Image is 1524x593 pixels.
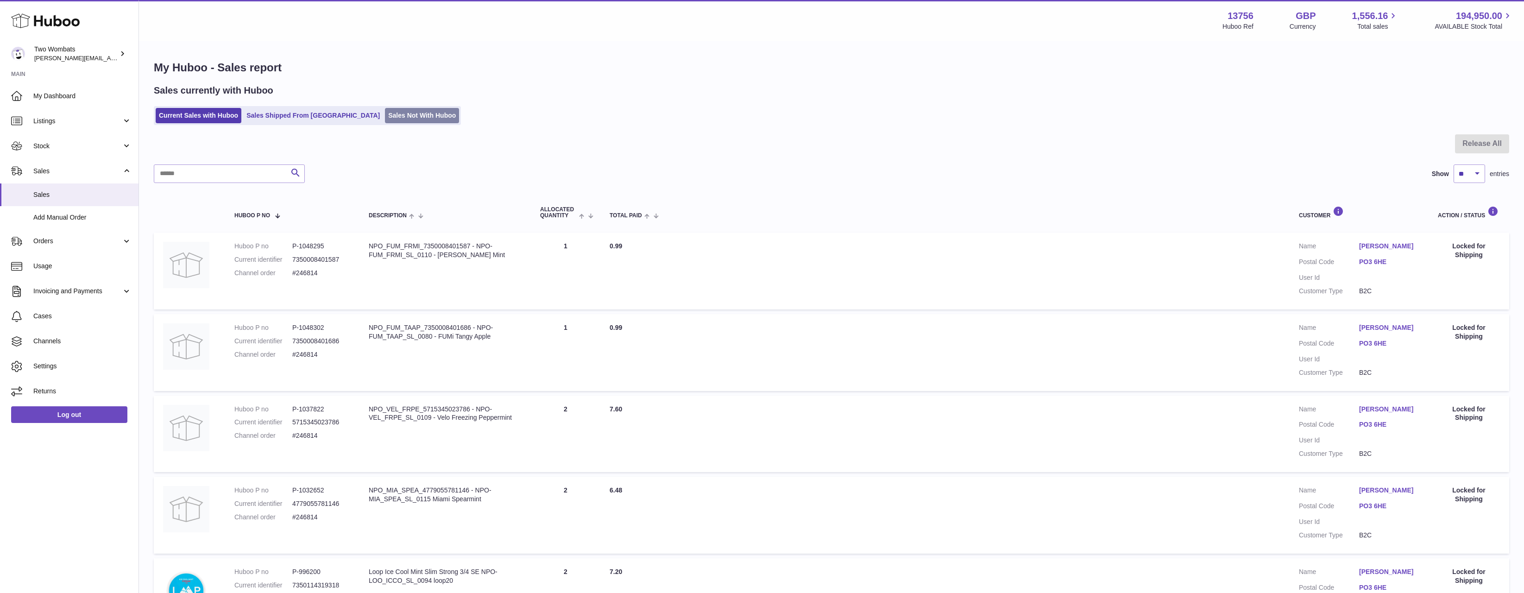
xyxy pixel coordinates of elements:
[1359,405,1419,414] a: [PERSON_NAME]
[1359,449,1419,458] dd: B2C
[1352,10,1388,22] span: 1,556.16
[1359,486,1419,495] a: [PERSON_NAME]
[292,418,350,427] dd: 5715345023786
[234,350,292,359] dt: Channel order
[163,323,209,370] img: no-photo.jpg
[369,323,522,341] div: NPO_FUM_TAAP_7350008401686 - NPO-FUM_TAAP_SL_0080 - FUMi Tangy Apple
[1490,170,1509,178] span: entries
[234,431,292,440] dt: Channel order
[33,387,132,396] span: Returns
[243,108,383,123] a: Sales Shipped From [GEOGRAPHIC_DATA]
[1296,10,1316,22] strong: GBP
[610,242,622,250] span: 0.99
[292,513,350,522] dd: #246814
[610,405,622,413] span: 7.60
[369,486,522,504] div: NPO_MIA_SPEA_4779055781146 - NPO-MIA_SPEA_SL_0115 Miami Spearmint
[34,45,118,63] div: Two Wombats
[234,337,292,346] dt: Current identifier
[1359,368,1419,377] dd: B2C
[292,568,350,576] dd: P-996200
[33,117,122,126] span: Listings
[33,262,132,271] span: Usage
[292,581,350,590] dd: 7350114319318
[234,323,292,332] dt: Huboo P no
[34,54,186,62] span: [PERSON_NAME][EMAIL_ADDRESS][DOMAIN_NAME]
[292,269,350,278] dd: #246814
[234,405,292,414] dt: Huboo P no
[234,213,270,219] span: Huboo P no
[385,108,459,123] a: Sales Not With Huboo
[1438,486,1500,504] div: Locked for Shipping
[1299,206,1419,219] div: Customer
[1359,502,1419,511] a: PO3 6HE
[531,314,600,391] td: 1
[1299,449,1359,458] dt: Customer Type
[33,92,132,101] span: My Dashboard
[234,499,292,508] dt: Current identifier
[292,350,350,359] dd: #246814
[163,405,209,451] img: no-photo.jpg
[369,242,522,259] div: NPO_FUM_FRMI_7350008401587 - NPO-FUM_FRMI_SL_0110 - [PERSON_NAME] Mint
[1359,531,1419,540] dd: B2C
[1299,436,1359,445] dt: User Id
[33,362,132,371] span: Settings
[1357,22,1398,31] span: Total sales
[234,513,292,522] dt: Channel order
[1359,287,1419,296] dd: B2C
[1359,568,1419,576] a: [PERSON_NAME]
[33,190,132,199] span: Sales
[11,406,127,423] a: Log out
[1228,10,1253,22] strong: 13756
[1438,568,1500,585] div: Locked for Shipping
[1299,339,1359,350] dt: Postal Code
[1290,22,1316,31] div: Currency
[292,255,350,264] dd: 7350008401587
[33,287,122,296] span: Invoicing and Payments
[1299,368,1359,377] dt: Customer Type
[163,242,209,288] img: no-photo.jpg
[1352,10,1399,31] a: 1,556.16 Total sales
[1299,287,1359,296] dt: Customer Type
[234,581,292,590] dt: Current identifier
[1299,258,1359,269] dt: Postal Code
[33,312,132,321] span: Cases
[1438,405,1500,423] div: Locked for Shipping
[369,568,522,585] div: Loop Ice Cool Mint Slim Strong 3/4 SE NPO-LOO_ICCO_SL_0094 loop20
[292,499,350,508] dd: 4779055781146
[1299,405,1359,416] dt: Name
[610,213,642,219] span: Total paid
[234,418,292,427] dt: Current identifier
[531,233,600,309] td: 1
[163,486,209,532] img: 137561741372681.jpg
[292,337,350,346] dd: 7350008401686
[1438,323,1500,341] div: Locked for Shipping
[610,486,622,494] span: 6.48
[369,405,522,423] div: NPO_VEL_FRPE_5715345023786 - NPO-VEL_FRPE_SL_0109 - Velo Freezing Peppermint
[1359,242,1419,251] a: [PERSON_NAME]
[154,84,273,97] h2: Sales currently with Huboo
[1299,517,1359,526] dt: User Id
[234,269,292,278] dt: Channel order
[33,337,132,346] span: Channels
[1299,531,1359,540] dt: Customer Type
[292,405,350,414] dd: P-1037822
[531,396,600,473] td: 2
[1299,273,1359,282] dt: User Id
[33,167,122,176] span: Sales
[156,108,241,123] a: Current Sales with Huboo
[1299,568,1359,579] dt: Name
[610,324,622,331] span: 0.99
[1456,10,1502,22] span: 194,950.00
[1359,420,1419,429] a: PO3 6HE
[1359,323,1419,332] a: [PERSON_NAME]
[1438,206,1500,219] div: Action / Status
[1359,258,1419,266] a: PO3 6HE
[1299,242,1359,253] dt: Name
[1435,10,1513,31] a: 194,950.00 AVAILABLE Stock Total
[540,207,577,219] span: ALLOCATED Quantity
[1432,170,1449,178] label: Show
[33,213,132,222] span: Add Manual Order
[1222,22,1253,31] div: Huboo Ref
[234,568,292,576] dt: Huboo P no
[1299,502,1359,513] dt: Postal Code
